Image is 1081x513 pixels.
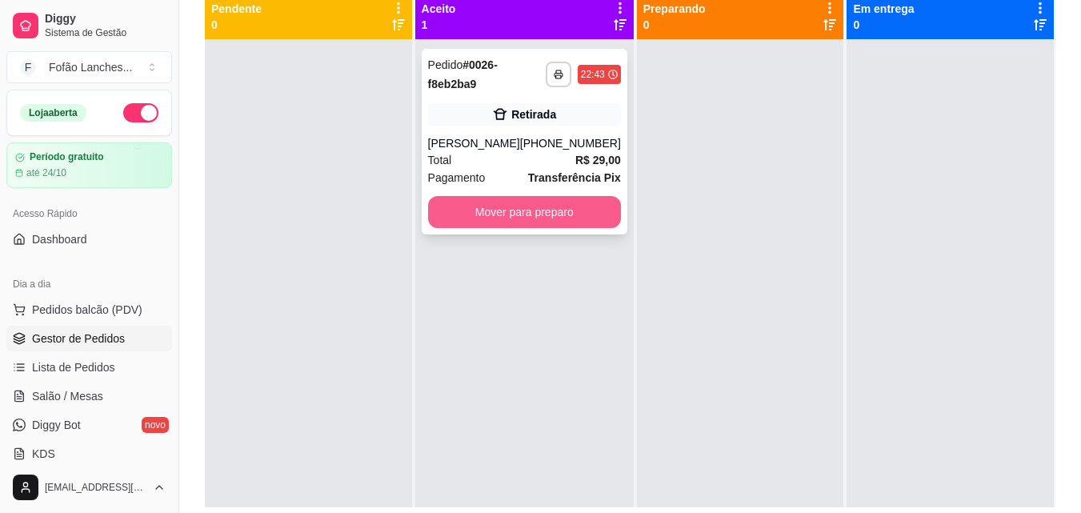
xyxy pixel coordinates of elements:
button: Mover para preparo [428,196,621,228]
strong: R$ 29,00 [575,154,621,166]
a: KDS [6,441,172,467]
p: 0 [211,17,262,33]
a: DiggySistema de Gestão [6,6,172,45]
div: [PHONE_NUMBER] [520,135,621,151]
p: 1 [422,17,456,33]
span: Pedidos balcão (PDV) [32,302,142,318]
span: Pagamento [428,169,486,186]
article: até 24/10 [26,166,66,179]
a: Salão / Mesas [6,383,172,409]
p: Preparando [643,1,706,17]
article: Período gratuito [30,151,104,163]
span: Dashboard [32,231,87,247]
span: Lista de Pedidos [32,359,115,375]
div: Acesso Rápido [6,201,172,226]
button: Pedidos balcão (PDV) [6,297,172,323]
span: Salão / Mesas [32,388,103,404]
p: Aceito [422,1,456,17]
span: Total [428,151,452,169]
p: Pendente [211,1,262,17]
div: 22:43 [581,68,605,81]
a: Diggy Botnovo [6,412,172,438]
a: Gestor de Pedidos [6,326,172,351]
p: 0 [853,17,914,33]
div: Fofão Lanches ... [49,59,132,75]
p: Em entrega [853,1,914,17]
strong: # 0026-f8eb2ba9 [428,58,498,90]
button: Alterar Status [123,103,158,122]
span: KDS [32,446,55,462]
span: Diggy [45,12,166,26]
button: Select a team [6,51,172,83]
span: [EMAIL_ADDRESS][DOMAIN_NAME] [45,481,146,494]
span: Sistema de Gestão [45,26,166,39]
span: F [20,59,36,75]
p: 0 [643,17,706,33]
button: [EMAIL_ADDRESS][DOMAIN_NAME] [6,468,172,507]
span: Gestor de Pedidos [32,331,125,347]
strong: Transferência Pix [528,171,621,184]
div: [PERSON_NAME] [428,135,520,151]
div: Loja aberta [20,104,86,122]
a: Dashboard [6,226,172,252]
div: Dia a dia [6,271,172,297]
span: Pedido [428,58,463,71]
a: Período gratuitoaté 24/10 [6,142,172,188]
div: Retirada [511,106,556,122]
span: Diggy Bot [32,417,81,433]
a: Lista de Pedidos [6,355,172,380]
